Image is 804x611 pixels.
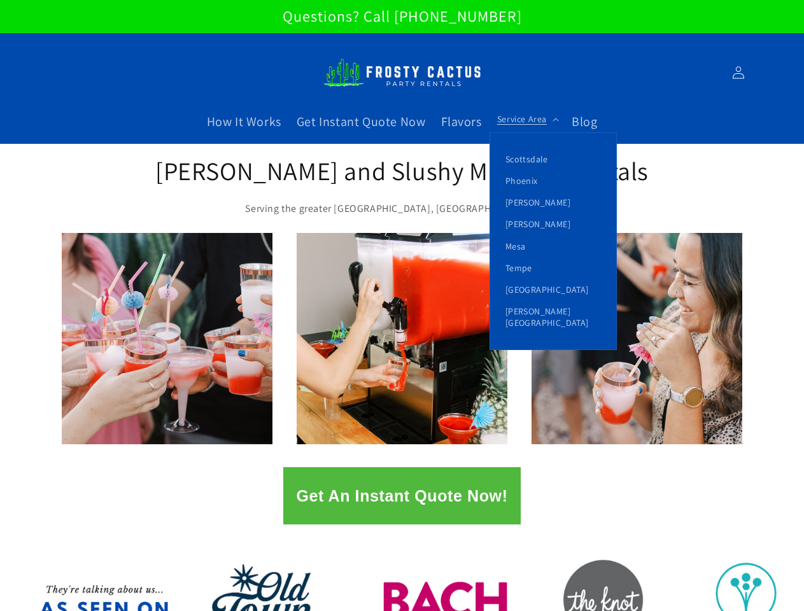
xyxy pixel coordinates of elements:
[490,213,616,235] a: [PERSON_NAME]
[497,113,547,125] span: Service Area
[323,51,482,94] img: Frosty Cactus Margarita machine rentals Slushy machine rentals dirt soda dirty slushies
[490,148,616,170] a: Scottsdale
[207,113,281,130] span: How It Works
[572,113,597,130] span: Blog
[490,106,564,132] summary: Service Area
[490,300,616,334] a: [PERSON_NAME][GEOGRAPHIC_DATA]
[490,192,616,213] a: [PERSON_NAME]
[283,467,520,524] button: Get An Instant Quote Now!
[490,170,616,192] a: Phoenix
[564,106,605,137] a: Blog
[154,200,651,218] p: Serving the greater [GEOGRAPHIC_DATA], [GEOGRAPHIC_DATA] area!
[441,113,482,130] span: Flavors
[297,113,426,130] span: Get Instant Quote Now
[434,106,490,137] a: Flavors
[199,106,289,137] a: How It Works
[490,279,616,300] a: [GEOGRAPHIC_DATA]
[154,154,651,187] h2: [PERSON_NAME] and Slushy Machine Rentals
[490,257,616,279] a: Tempe
[289,106,434,137] a: Get Instant Quote Now
[490,235,616,257] a: Mesa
